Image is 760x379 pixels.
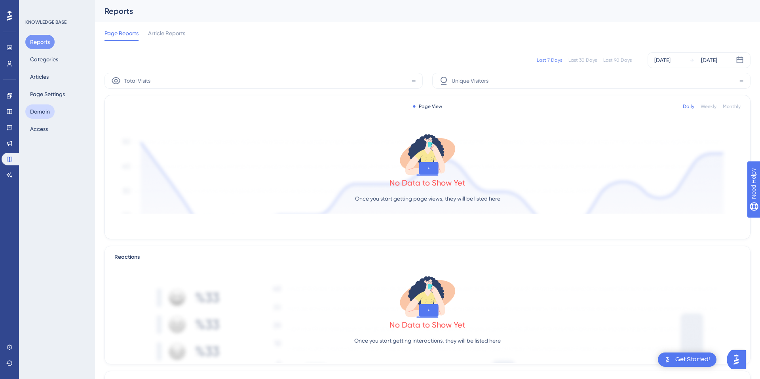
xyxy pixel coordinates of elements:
[701,103,716,110] div: Weekly
[603,57,632,63] div: Last 90 Days
[683,103,694,110] div: Daily
[727,348,750,371] iframe: UserGuiding AI Assistant Launcher
[114,252,741,262] div: Reactions
[701,55,717,65] div: [DATE]
[148,28,185,38] span: Article Reports
[389,177,465,188] div: No Data to Show Yet
[663,355,672,364] img: launcher-image-alternative-text
[25,19,66,25] div: KNOWLEDGE BASE
[354,336,501,345] p: Once you start getting interactions, they will be listed here
[568,57,597,63] div: Last 30 Days
[104,6,731,17] div: Reports
[411,74,416,87] span: -
[25,87,70,101] button: Page Settings
[739,74,744,87] span: -
[537,57,562,63] div: Last 7 Days
[723,103,741,110] div: Monthly
[675,355,710,364] div: Get Started!
[25,35,55,49] button: Reports
[413,103,442,110] div: Page View
[25,122,53,136] button: Access
[25,52,63,66] button: Categories
[658,352,716,367] div: Open Get Started! checklist
[104,28,139,38] span: Page Reports
[355,194,500,203] p: Once you start getting page views, they will be listed here
[25,104,55,119] button: Domain
[124,76,150,85] span: Total Visits
[19,2,49,11] span: Need Help?
[389,319,465,330] div: No Data to Show Yet
[25,70,53,84] button: Articles
[452,76,488,85] span: Unique Visitors
[654,55,671,65] div: [DATE]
